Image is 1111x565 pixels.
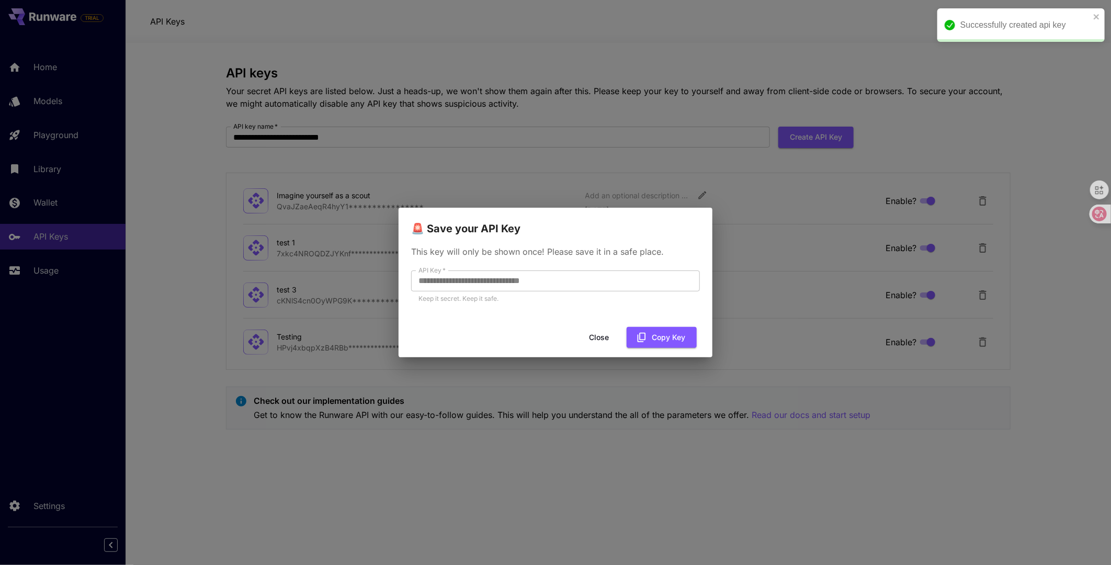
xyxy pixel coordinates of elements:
[418,293,693,304] p: Keep it secret. Keep it safe.
[575,327,622,348] button: Close
[418,266,446,275] label: API Key
[1093,13,1101,21] button: close
[399,208,712,237] h2: 🚨 Save your API Key
[627,327,697,348] button: Copy Key
[411,245,700,258] p: This key will only be shown once! Please save it in a safe place.
[960,19,1090,31] div: Successfully created api key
